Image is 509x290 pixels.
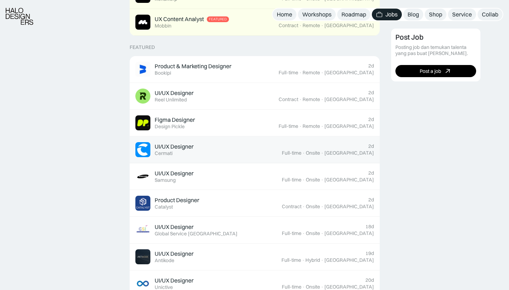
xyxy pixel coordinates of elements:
div: · [302,257,305,263]
div: Full-time [279,70,298,76]
div: Contract [282,204,301,210]
a: Blog [403,9,423,20]
div: Jobs [385,11,398,18]
a: Workshops [298,9,336,20]
img: Job Image [135,249,150,264]
div: >25d [363,16,374,22]
img: Job Image [135,15,150,30]
img: Job Image [135,115,150,130]
div: · [321,177,324,183]
div: · [321,123,324,129]
a: Jobs [372,9,402,20]
div: Design Pickle [155,124,185,130]
div: Onsite [306,230,320,236]
div: [GEOGRAPHIC_DATA] [324,22,374,29]
div: · [299,22,302,29]
div: Posting job dan temukan talenta yang pas buat [PERSON_NAME]. [395,44,476,56]
div: Shop [429,11,442,18]
div: · [321,70,324,76]
div: · [302,150,305,156]
div: Onsite [306,177,320,183]
a: Job ImageUI/UX DesignerGlobal Service [GEOGRAPHIC_DATA]18dFull-time·Onsite·[GEOGRAPHIC_DATA] [130,217,380,244]
div: Full-time [281,257,301,263]
div: · [321,204,324,210]
div: [GEOGRAPHIC_DATA] [324,230,374,236]
div: Mobbin [155,23,171,29]
div: Remote [303,123,320,129]
img: Job Image [135,142,150,157]
div: Samsung [155,177,176,183]
div: UI/UX Designer [155,170,194,177]
div: Blog [408,11,419,18]
div: · [299,123,302,129]
div: · [302,230,305,236]
a: Job ImageProduct & Marketing DesignerBookipi2dFull-time·Remote·[GEOGRAPHIC_DATA] [130,56,380,83]
div: Home [277,11,292,18]
a: Job ImageUI/UX DesignerReel Unlimited2dContract·Remote·[GEOGRAPHIC_DATA] [130,83,380,110]
div: · [321,257,324,263]
div: · [299,96,302,102]
div: Onsite [306,284,320,290]
div: Onsite [306,150,320,156]
a: Post a job [395,65,476,77]
div: Contract [279,22,298,29]
div: 2d [368,197,374,203]
div: Figma Designer [155,116,195,124]
img: Job Image [135,169,150,184]
a: Job ImageFigma DesignerDesign Pickle2dFull-time·Remote·[GEOGRAPHIC_DATA] [130,110,380,136]
div: [GEOGRAPHIC_DATA] [324,284,374,290]
div: [GEOGRAPHIC_DATA] [324,257,374,263]
div: · [321,230,324,236]
div: [GEOGRAPHIC_DATA] [324,204,374,210]
div: [GEOGRAPHIC_DATA] [324,150,374,156]
a: Job ImageUI/UX DesignerSamsung2dFull-time·Onsite·[GEOGRAPHIC_DATA] [130,163,380,190]
img: Job Image [135,196,150,211]
div: · [321,22,324,29]
div: UI/UX Designer [155,143,194,150]
div: · [302,177,305,183]
div: Full-time [279,123,298,129]
img: Job Image [135,62,150,77]
div: Hybrid [305,257,320,263]
div: Workshops [302,11,331,18]
div: 2d [368,143,374,149]
div: Reel Unlimited [155,97,187,103]
div: Catalyst [155,204,173,210]
div: Product & Marketing Designer [155,62,231,70]
div: UI/UX Designer [155,277,194,284]
div: [GEOGRAPHIC_DATA] [324,70,374,76]
div: · [299,70,302,76]
a: Collab [478,9,503,20]
a: Job ImageUI/UX DesignerCermati2dFull-time·Onsite·[GEOGRAPHIC_DATA] [130,136,380,163]
div: 2d [368,90,374,96]
a: Job ImageProduct DesignerCatalyst2dContract·Onsite·[GEOGRAPHIC_DATA] [130,190,380,217]
div: Onsite [306,204,320,210]
div: UX Content Analyst [155,15,204,23]
div: 2d [368,170,374,176]
img: Job Image [135,89,150,104]
div: Post a job [420,68,441,74]
img: Job Image [135,222,150,237]
div: Full-time [282,230,301,236]
div: Product Designer [155,196,199,204]
div: Roadmap [341,11,366,18]
div: [GEOGRAPHIC_DATA] [324,123,374,129]
div: [GEOGRAPHIC_DATA] [324,96,374,102]
div: · [321,150,324,156]
div: 18d [365,224,374,230]
div: Remote [303,22,320,29]
a: Shop [425,9,446,20]
a: Roadmap [337,9,370,20]
div: Featured [130,44,155,50]
div: 19d [365,250,374,256]
div: UI/UX Designer [155,250,194,257]
div: Global Service [GEOGRAPHIC_DATA] [155,231,238,237]
div: Bookipi [155,70,171,76]
a: Job ImageUX Content AnalystFeaturedMobbin>25dContract·Remote·[GEOGRAPHIC_DATA] [130,9,380,36]
div: Post Job [395,33,424,41]
div: · [302,204,305,210]
div: [GEOGRAPHIC_DATA] [324,177,374,183]
div: Antikode [155,257,174,264]
div: · [302,284,305,290]
div: Cermati [155,150,173,156]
